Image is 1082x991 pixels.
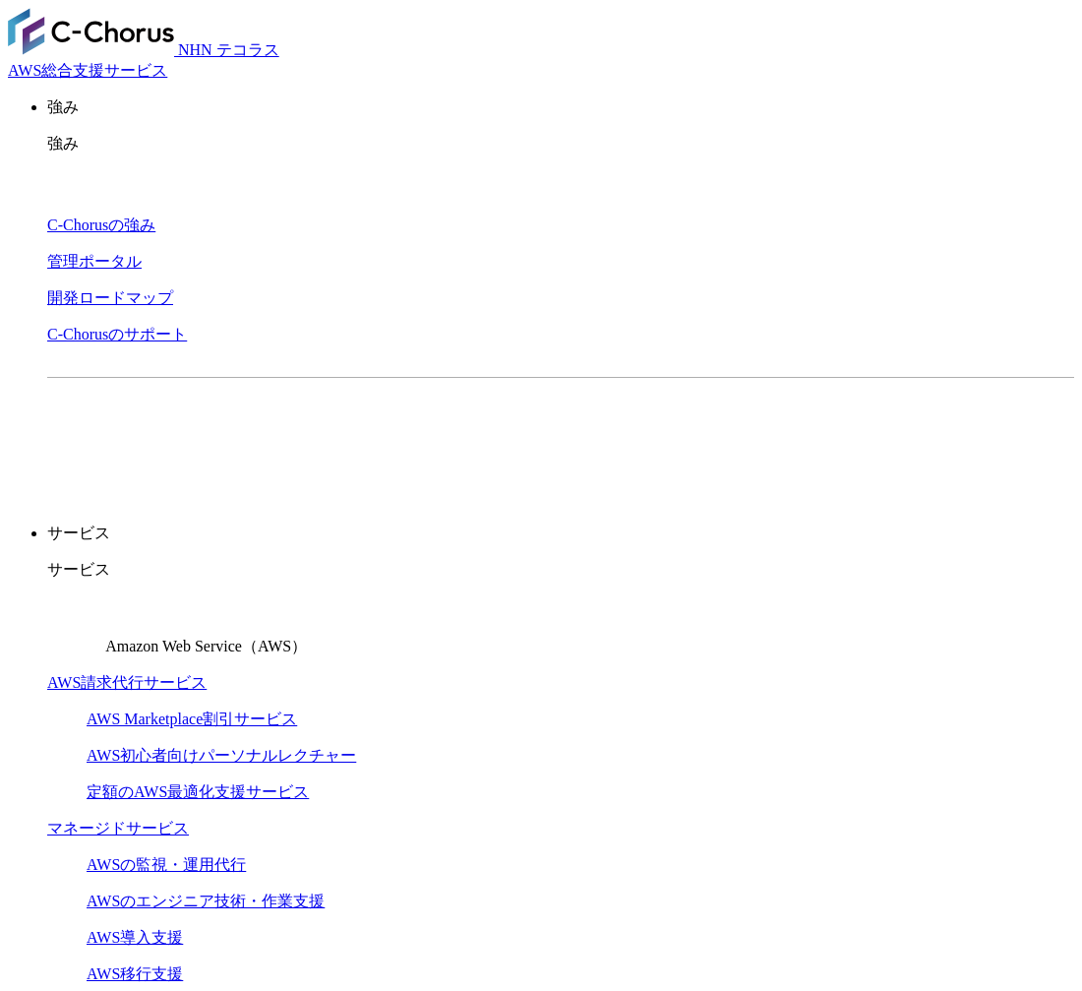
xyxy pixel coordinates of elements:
a: 開発ロードマップ [47,289,173,306]
a: C-Chorusの強み [47,217,155,233]
a: AWS初心者向けパーソナルレクチャー [87,747,356,764]
p: 強み [47,97,1074,118]
span: Amazon Web Service（AWS） [105,638,307,654]
a: AWSのエンジニア技術・作業支援 [87,893,325,909]
a: AWS Marketplace割引サービス [87,711,297,727]
a: C-Chorusのサポート [47,326,187,342]
a: AWS移行支援 [87,965,183,982]
a: AWS請求代行サービス [47,674,207,691]
a: 定額のAWS最適化支援サービス [87,783,309,800]
img: AWS総合支援サービス C-Chorus [8,8,174,55]
a: 資料を請求する [234,409,551,459]
p: 強み [47,134,1074,155]
img: 矢印 [518,430,534,438]
a: まずは相談する [571,409,887,459]
img: 矢印 [855,430,871,438]
a: マネージドサービス [47,820,189,836]
a: AWS総合支援サービス C-Chorus NHN テコラスAWS総合支援サービス [8,41,279,79]
a: AWS導入支援 [87,929,183,946]
a: AWSの監視・運用代行 [87,856,246,873]
img: Amazon Web Service（AWS） [47,596,102,651]
a: 管理ポータル [47,253,142,270]
p: サービス [47,560,1074,581]
p: サービス [47,524,1074,544]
